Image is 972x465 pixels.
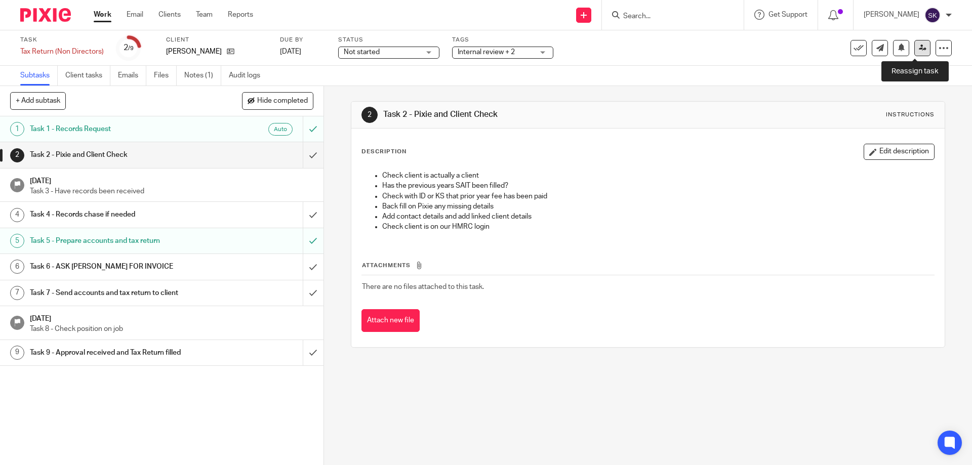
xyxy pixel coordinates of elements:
[158,10,181,20] a: Clients
[30,311,313,324] h1: [DATE]
[382,181,934,191] p: Has the previous years SAIT been filled?
[124,42,134,54] div: 2
[30,186,313,196] p: Task 3 - Have records been received
[20,47,104,57] div: Tax Return (Non Directors)
[166,36,267,44] label: Client
[10,346,24,360] div: 9
[886,111,935,119] div: Instructions
[10,148,24,162] div: 2
[30,207,205,222] h1: Task 4 - Records chase if needed
[362,263,411,268] span: Attachments
[184,66,221,86] a: Notes (1)
[382,212,934,222] p: Add contact details and add linked client details
[10,234,24,248] div: 5
[128,46,134,51] small: /9
[382,171,934,181] p: Check client is actually a client
[361,107,378,123] div: 2
[30,121,205,137] h1: Task 1 - Records Request
[382,191,934,201] p: Check with ID or KS that prior year fee has been paid
[382,222,934,232] p: Check client is on our HMRC login
[344,49,380,56] span: Not started
[30,233,205,248] h1: Task 5 - Prepare accounts and tax return
[768,11,807,18] span: Get Support
[382,201,934,212] p: Back fill on Pixie any missing details
[280,48,301,55] span: [DATE]
[30,345,205,360] h1: Task 9 - Approval received and Tax Return filled
[864,10,919,20] p: [PERSON_NAME]
[10,92,66,109] button: + Add subtask
[65,66,110,86] a: Client tasks
[228,10,253,20] a: Reports
[864,144,935,160] button: Edit description
[268,123,293,136] div: Auto
[361,148,407,156] p: Description
[242,92,313,109] button: Hide completed
[229,66,268,86] a: Audit logs
[30,324,313,334] p: Task 8 - Check position on job
[30,147,205,162] h1: Task 2 - Pixie and Client Check
[257,97,308,105] span: Hide completed
[452,36,553,44] label: Tags
[20,66,58,86] a: Subtasks
[362,283,484,290] span: There are no files attached to this task.
[154,66,177,86] a: Files
[30,259,205,274] h1: Task 6 - ASK [PERSON_NAME] FOR INVOICE
[338,36,439,44] label: Status
[196,10,213,20] a: Team
[622,12,713,21] input: Search
[10,260,24,274] div: 6
[30,285,205,301] h1: Task 7 - Send accounts and tax return to client
[383,109,670,120] h1: Task 2 - Pixie and Client Check
[924,7,941,23] img: svg%3E
[361,309,420,332] button: Attach new file
[20,36,104,44] label: Task
[458,49,515,56] span: Internal review + 2
[127,10,143,20] a: Email
[10,286,24,300] div: 7
[280,36,326,44] label: Due by
[10,122,24,136] div: 1
[20,8,71,22] img: Pixie
[166,47,222,57] p: [PERSON_NAME]
[10,208,24,222] div: 4
[94,10,111,20] a: Work
[118,66,146,86] a: Emails
[30,174,313,186] h1: [DATE]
